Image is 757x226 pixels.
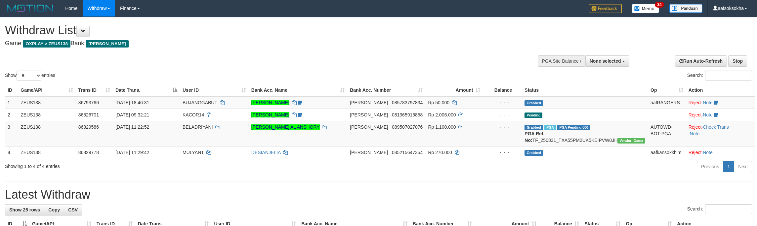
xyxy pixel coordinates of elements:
[18,84,75,96] th: Game/API: activate to sort column ascending
[5,146,18,158] td: 4
[249,84,347,96] th: Bank Acc. Name: activate to sort column ascending
[115,124,149,130] span: [DATE] 11:22:52
[115,150,149,155] span: [DATE] 11:29:42
[68,207,78,212] span: CSV
[703,150,713,155] a: Note
[5,40,498,47] h4: Game: Bank:
[23,40,70,48] span: OXPLAY > ZEUS138
[115,100,149,105] span: [DATE] 18:46:31
[485,99,519,106] div: - - -
[78,100,99,105] span: 86793766
[632,4,659,13] img: Button%20Memo.svg
[703,112,713,117] a: Note
[525,113,542,118] span: Pending
[183,112,204,117] span: KACOR14
[183,100,217,105] span: BUJANGGABUT
[5,204,44,215] a: Show 25 rows
[18,121,75,146] td: ZEUS138
[392,112,423,117] span: Copy 081365915858 to clipboard
[544,125,556,130] span: Marked by aafRornrotha
[703,124,729,130] a: Check Trans
[689,150,702,155] a: Reject
[183,150,204,155] span: MULYANT
[5,24,498,37] h1: Withdraw List
[428,124,456,130] span: Rp 1.100.000
[18,109,75,121] td: ZEUS138
[5,121,18,146] td: 3
[728,55,747,67] a: Stop
[180,84,249,96] th: User ID: activate to sort column ascending
[9,207,40,212] span: Show 25 rows
[183,124,213,130] span: BELADRIYANI
[590,58,621,64] span: None selected
[78,150,99,155] span: 86829778
[705,71,752,81] input: Search:
[686,121,755,146] td: · ·
[428,150,452,155] span: Rp 270.000
[44,204,64,215] a: Copy
[251,112,289,117] a: [PERSON_NAME]
[687,71,752,81] label: Search:
[392,150,423,155] span: Copy 085215647354 to clipboard
[347,84,425,96] th: Bank Acc. Number: activate to sort column ascending
[251,100,289,105] a: [PERSON_NAME]
[703,100,713,105] a: Note
[525,125,543,130] span: Grabbed
[686,109,755,121] td: ·
[251,124,320,130] a: [PERSON_NAME] AL ANSHORY
[689,100,702,105] a: Reject
[392,100,423,105] span: Copy 085783797834 to clipboard
[689,124,702,130] a: Reject
[525,150,543,156] span: Grabbed
[525,100,543,106] span: Grabbed
[428,100,449,105] span: Rp 50.000
[64,204,82,215] a: CSV
[5,3,55,13] img: MOTION_logo.png
[5,109,18,121] td: 2
[113,84,180,96] th: Date Trans.: activate to sort column descending
[705,204,752,214] input: Search:
[392,124,423,130] span: Copy 089507027076 to clipboard
[115,112,149,117] span: [DATE] 09:32:21
[76,84,113,96] th: Trans ID: activate to sort column ascending
[17,71,41,81] select: Showentries
[686,84,755,96] th: Action
[648,84,686,96] th: Op: activate to sort column ascending
[5,160,311,170] div: Showing 1 to 4 of 4 entries
[655,2,664,8] span: 34
[485,124,519,130] div: - - -
[350,150,388,155] span: [PERSON_NAME]
[687,204,752,214] label: Search:
[686,146,755,158] td: ·
[48,207,60,212] span: Copy
[483,84,522,96] th: Balance
[350,100,388,105] span: [PERSON_NAME]
[5,188,752,201] h1: Latest Withdraw
[585,55,629,67] button: None selected
[251,150,281,155] a: DESIANJELIA
[78,112,99,117] span: 86826701
[697,161,723,172] a: Previous
[425,84,483,96] th: Amount: activate to sort column ascending
[350,124,388,130] span: [PERSON_NAME]
[648,146,686,158] td: aafkansokkhim
[734,161,752,172] a: Next
[686,96,755,109] td: ·
[78,124,99,130] span: 86829586
[522,121,648,146] td: TF_250831_TXA55PM2UK5KEIPVW8JH
[485,112,519,118] div: - - -
[5,84,18,96] th: ID
[589,4,622,13] img: Feedback.jpg
[723,161,734,172] a: 1
[18,96,75,109] td: ZEUS138
[689,112,702,117] a: Reject
[648,96,686,109] td: aafRANGERS
[522,84,648,96] th: Status
[538,55,585,67] div: PGA Site Balance /
[690,131,700,136] a: Note
[86,40,128,48] span: [PERSON_NAME]
[675,55,727,67] a: Run Auto-Refresh
[648,121,686,146] td: AUTOWD-BOT-PGA
[18,146,75,158] td: ZEUS138
[557,125,590,130] span: PGA Pending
